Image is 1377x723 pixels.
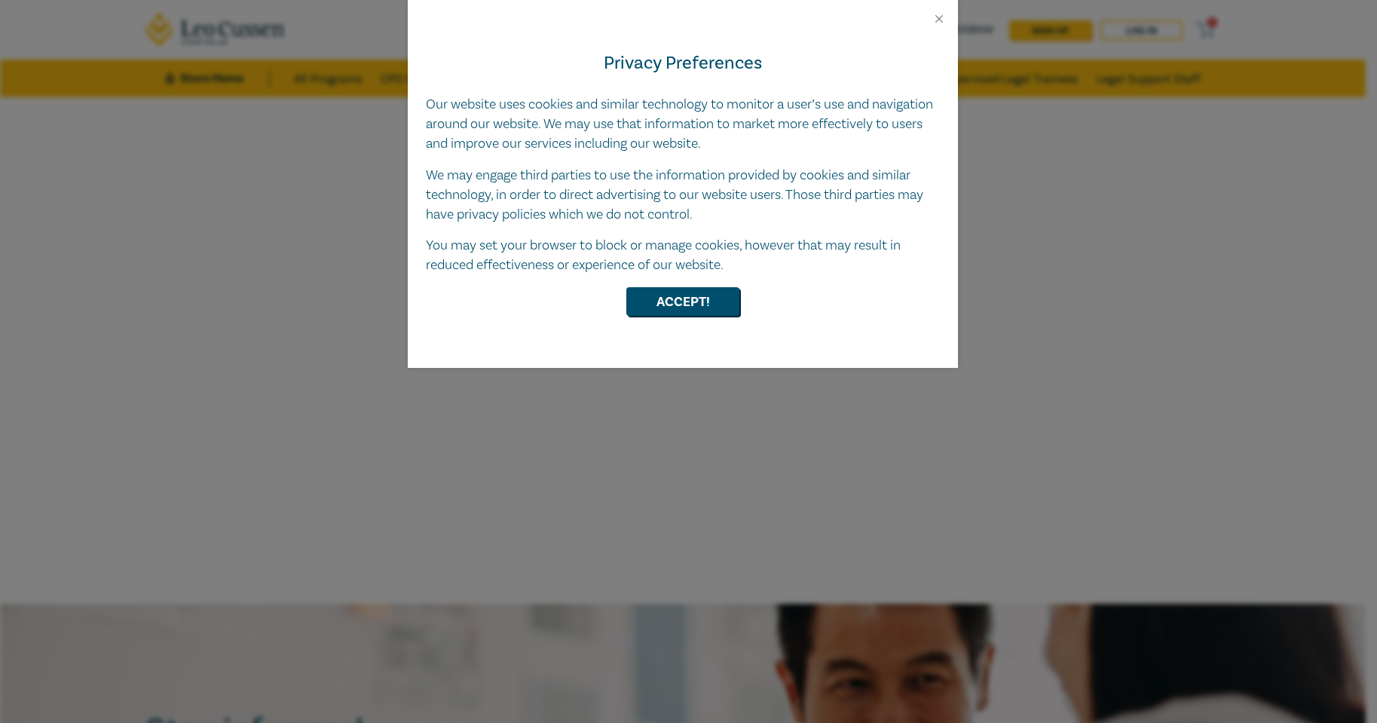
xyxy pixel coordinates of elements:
h4: Privacy Preferences [426,50,940,77]
p: Our website uses cookies and similar technology to monitor a user’s use and navigation around our... [426,95,940,154]
button: Close [932,12,946,26]
p: We may engage third parties to use the information provided by cookies and similar technology, in... [426,166,940,225]
button: Accept! [626,287,739,316]
p: You may set your browser to block or manage cookies, however that may result in reduced effective... [426,236,940,275]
